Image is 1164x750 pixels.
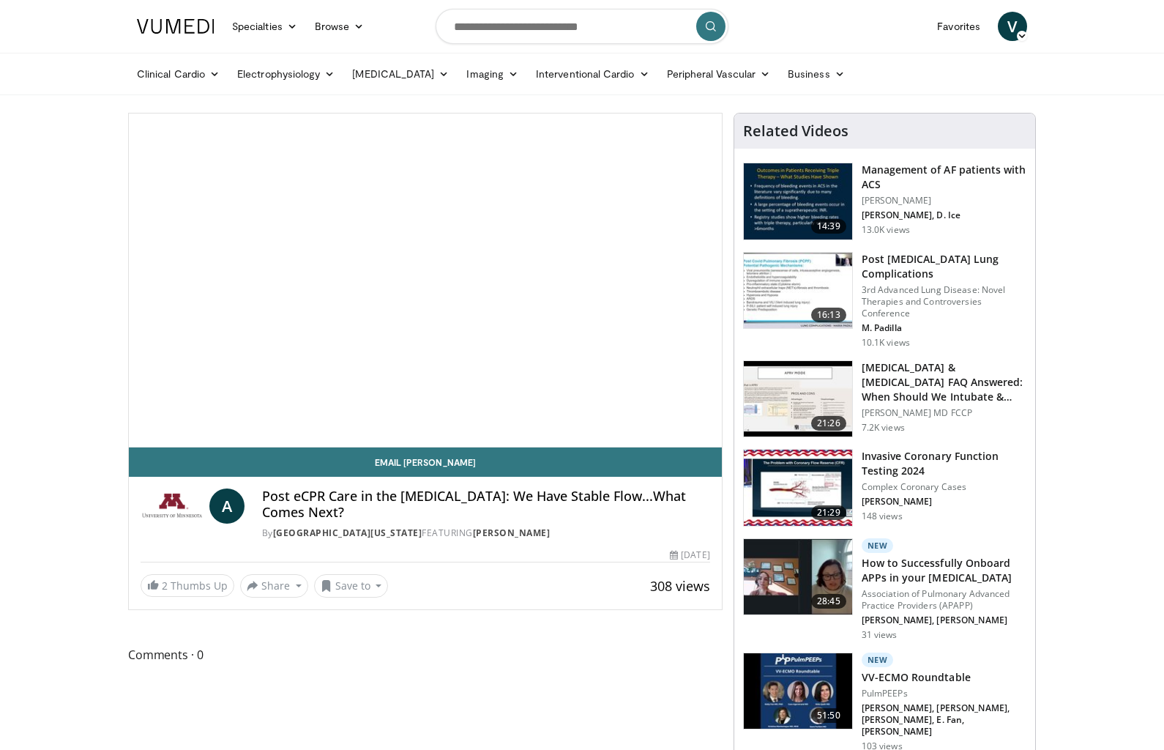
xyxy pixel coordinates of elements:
p: 13.0K views [862,224,910,236]
p: [PERSON_NAME] MD FCCP [862,407,1026,419]
button: Save to [314,574,389,598]
a: Interventional Cardio [527,59,658,89]
p: 7.2K views [862,422,905,434]
video-js: Video Player [129,114,722,448]
p: New [862,653,894,667]
button: Share [240,574,308,598]
p: 148 views [862,510,903,522]
a: Browse [306,12,373,41]
p: 10.1K views [862,337,910,349]
img: 7663b177-b206-4e81-98d2-83f6b332dcf7.150x105_q85_crop-smart_upscale.jpg [744,653,852,729]
h3: Invasive Coronary Function Testing 2024 [862,449,1026,478]
img: 29018604-ad88-4fab-821f-042c17100d81.150x105_q85_crop-smart_upscale.jpg [744,450,852,526]
a: Email [PERSON_NAME] [129,448,722,477]
img: University of Minnesota [141,489,204,524]
h3: Management of AF patients with ACS [862,163,1026,192]
p: [PERSON_NAME], [PERSON_NAME], [PERSON_NAME], E. Fan, [PERSON_NAME] [862,702,1026,738]
p: 3rd Advanced Lung Disease: Novel Therapies and Controversies Conference [862,284,1026,319]
h4: Post eCPR Care in the [MEDICAL_DATA]: We Have Stable Flow...What Comes Next? [262,489,710,520]
img: 0f7493d4-2bdb-4f17-83da-bd9accc2ebef.150x105_q85_crop-smart_upscale.jpg [744,361,852,437]
p: [PERSON_NAME], D. Ice [862,209,1026,221]
a: Electrophysiology [228,59,343,89]
p: New [862,538,894,553]
span: 28:45 [811,594,846,609]
a: 28:45 New How to Successfully Onboard APPs in your [MEDICAL_DATA] Association of Pulmonary Advanc... [743,538,1026,641]
h3: How to Successfully Onboard APPs in your [MEDICAL_DATA] [862,556,1026,585]
a: 14:39 Management of AF patients with ACS [PERSON_NAME] [PERSON_NAME], D. Ice 13.0K views [743,163,1026,240]
a: Specialties [223,12,306,41]
a: A [209,489,245,524]
a: Peripheral Vascular [658,59,779,89]
span: 2 [162,579,168,593]
div: By FEATURING [262,527,710,540]
p: [PERSON_NAME] [862,195,1026,207]
a: 16:13 Post [MEDICAL_DATA] Lung Complications 3rd Advanced Lung Disease: Novel Therapies and Contr... [743,252,1026,349]
a: Clinical Cardio [128,59,228,89]
img: 667297da-f7fe-4586-84bf-5aeb1aa9adcb.150x105_q85_crop-smart_upscale.jpg [744,253,852,329]
p: M. Padilla [862,322,1026,334]
a: [GEOGRAPHIC_DATA][US_STATE] [273,527,422,539]
a: Imaging [458,59,527,89]
a: 21:29 Invasive Coronary Function Testing 2024 Complex Coronary Cases [PERSON_NAME] 148 views [743,449,1026,527]
img: bKdxKv0jK92UJBOH4xMDoxOjBrO-I4W8.150x105_q85_crop-smart_upscale.jpg [744,163,852,240]
a: Business [779,59,854,89]
h3: Post [MEDICAL_DATA] Lung Complications [862,252,1026,281]
span: 308 views [650,577,710,595]
p: [PERSON_NAME], [PERSON_NAME] [862,615,1026,626]
input: Search topics, interventions [436,9,728,44]
span: 51:50 [811,708,846,723]
span: 21:29 [811,505,846,520]
h4: Related Videos [743,122,848,140]
span: 16:13 [811,308,846,322]
a: 2 Thumbs Up [141,574,234,597]
p: PulmPEEPs [862,688,1026,699]
span: 21:26 [811,416,846,431]
a: [PERSON_NAME] [473,527,551,539]
a: [MEDICAL_DATA] [343,59,458,89]
a: 21:26 [MEDICAL_DATA] & [MEDICAL_DATA] FAQ Answered: When Should We Intubate & How Do We Adj… [PER... [743,360,1026,438]
a: V [998,12,1027,41]
h3: VV-ECMO Roundtable [862,670,1026,685]
p: Complex Coronary Cases [862,481,1026,493]
img: VuMedi Logo [137,19,214,34]
a: Favorites [928,12,989,41]
p: Association of Pulmonary Advanced Practice Providers (APAPP) [862,588,1026,612]
p: [PERSON_NAME] [862,496,1026,508]
span: 14:39 [811,219,846,234]
img: a8d58a4c-c819-47d5-b7a0-f75158d1e905.150x105_q85_crop-smart_upscale.jpg [744,539,852,615]
p: 31 views [862,629,898,641]
div: [DATE] [670,549,709,562]
span: Comments 0 [128,645,723,664]
h3: [MEDICAL_DATA] & [MEDICAL_DATA] FAQ Answered: When Should We Intubate & How Do We Adj… [862,360,1026,404]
